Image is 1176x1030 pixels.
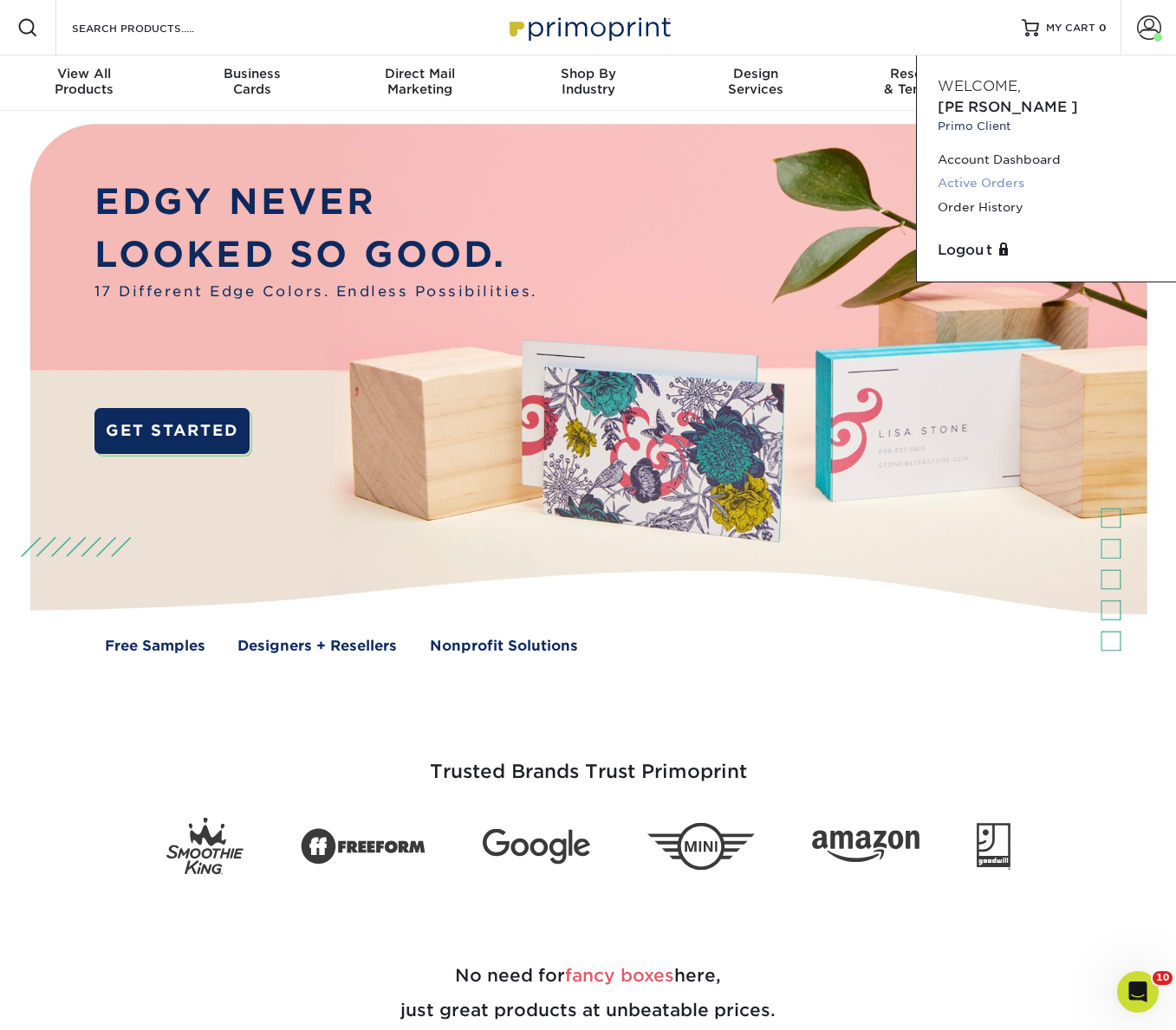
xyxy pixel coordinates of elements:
span: 17 Different Edge Colors. Endless Possibilities. [94,281,537,301]
a: Direct MailMarketing [336,55,504,111]
img: Google [483,828,590,864]
a: Shop ByIndustry [504,55,672,111]
div: Cards [168,66,336,97]
span: Business [168,66,336,81]
a: Resources& Templates [840,55,1008,111]
a: GET STARTED [94,408,250,455]
input: SEARCH PRODUCTS..... [70,17,239,38]
span: Design [672,66,840,81]
div: & Templates [840,66,1008,97]
a: Free Samples [105,635,205,656]
span: 0 [1099,22,1107,34]
span: Shop By [504,66,672,81]
small: Primo Client [938,118,1155,134]
img: Smoothie King [166,818,244,876]
a: Active Orders [938,172,1155,195]
img: Mini [647,822,755,870]
img: Primoprint [502,9,675,46]
a: Logout [938,240,1155,261]
div: Services [672,66,840,97]
img: Goodwill [977,823,1010,870]
p: LOOKED SO GOOD. [94,228,537,281]
h3: Trusted Brands Trust Primoprint [81,719,1095,804]
a: BusinessCards [168,55,336,111]
div: Marketing [336,66,504,97]
span: Resources [840,66,1008,81]
p: EDGY NEVER [94,175,537,228]
a: Designers + Resellers [237,635,397,656]
span: 10 [1153,971,1173,985]
img: Amazon [812,830,919,863]
a: Order History [938,196,1155,219]
div: Industry [504,66,672,97]
a: Nonprofit Solutions [430,635,578,656]
iframe: Google Customer Reviews [4,977,147,1024]
span: Welcome, [938,78,1021,94]
img: Freeform [301,819,426,874]
a: DesignServices [672,55,840,111]
a: Account Dashboard [938,148,1155,172]
span: MY CART [1046,21,1095,36]
span: [PERSON_NAME] [938,99,1078,115]
iframe: Intercom live chat [1117,971,1159,1013]
span: fancy boxes [565,965,674,986]
span: Direct Mail [336,66,504,81]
